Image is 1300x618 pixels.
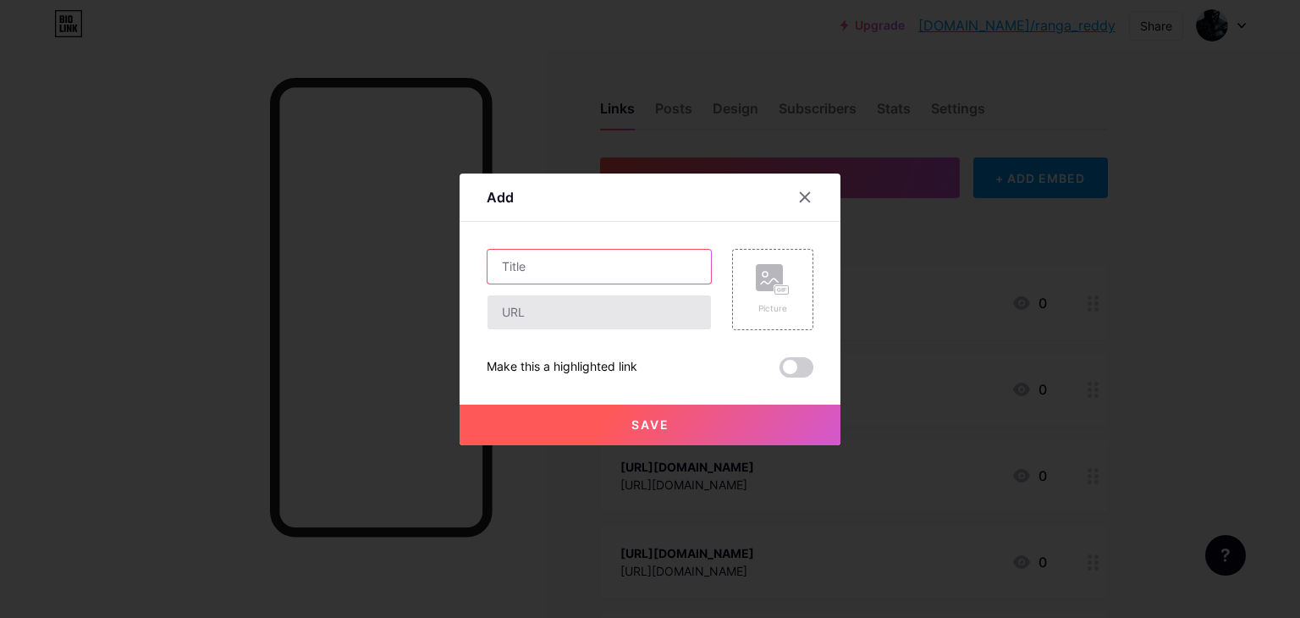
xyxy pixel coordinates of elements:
[487,295,711,329] input: URL
[756,302,790,315] div: Picture
[487,250,711,284] input: Title
[460,405,840,445] button: Save
[631,417,669,432] span: Save
[487,357,637,378] div: Make this a highlighted link
[487,187,514,207] div: Add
